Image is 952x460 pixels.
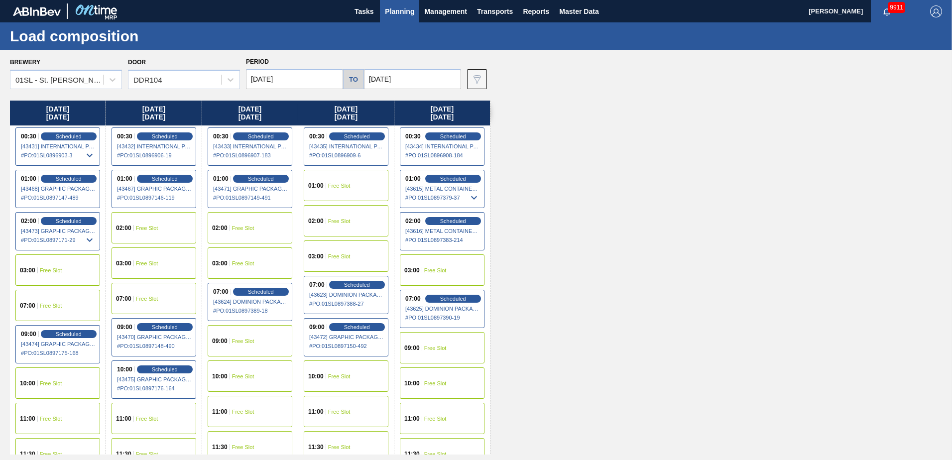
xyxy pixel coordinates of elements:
[117,186,192,192] span: [43467] GRAPHIC PACKAGING INTERNATIONA - 0008221069
[308,444,324,450] span: 11:30
[10,30,187,42] h1: Load composition
[136,260,158,266] span: Free Slot
[40,267,62,273] span: Free Slot
[116,451,131,457] span: 11:30
[56,218,82,224] span: Scheduled
[117,334,192,340] span: [43470] GRAPHIC PACKAGING INTERNATIONA - 0008221069
[202,101,298,125] div: [DATE] [DATE]
[405,306,480,312] span: [43625] DOMINION PACKAGING, INC. - 0008325026
[248,133,274,139] span: Scheduled
[212,373,228,379] span: 10:00
[117,133,132,139] span: 00:30
[344,133,370,139] span: Scheduled
[213,305,288,317] span: # PO : 01SL0897389-18
[344,324,370,330] span: Scheduled
[405,312,480,324] span: # PO : 01SL0897390-19
[212,409,228,415] span: 11:00
[21,143,96,149] span: [43431] INTERNATIONAL PAPER COMPANY - 0008219781
[21,186,96,192] span: [43468] GRAPHIC PACKAGING INTERNATIONA - 0008221069
[128,59,146,66] label: Door
[56,331,82,337] span: Scheduled
[116,296,131,302] span: 07:00
[404,451,420,457] span: 11:30
[213,186,288,192] span: [43471] GRAPHIC PACKAGING INTERNATIONA - 0008221069
[21,341,96,347] span: [43474] GRAPHIC PACKAGING INTERNATIONA - 0008221069
[328,409,351,415] span: Free Slot
[353,5,375,17] span: Tasks
[405,143,480,149] span: [43434] INTERNATIONAL PAPER COMPANY - 0008219781
[213,289,229,295] span: 07:00
[213,149,288,161] span: # PO : 01SL0896907-183
[117,176,132,182] span: 01:00
[248,289,274,295] span: Scheduled
[117,366,132,372] span: 10:00
[117,340,192,352] span: # PO : 01SL0897148-490
[523,5,549,17] span: Reports
[344,282,370,288] span: Scheduled
[309,292,384,298] span: [43623] DOMINION PACKAGING, INC. - 0008325026
[424,416,447,422] span: Free Slot
[232,373,254,379] span: Free Slot
[232,260,254,266] span: Free Slot
[56,133,82,139] span: Scheduled
[40,303,62,309] span: Free Slot
[405,176,421,182] span: 01:00
[477,5,513,17] span: Transports
[116,225,131,231] span: 02:00
[21,149,96,161] span: # PO : 01SL0896903-3
[21,347,96,359] span: # PO : 01SL0897175-168
[136,451,158,457] span: Free Slot
[440,218,466,224] span: Scheduled
[440,133,466,139] span: Scheduled
[21,228,96,234] span: [43473] GRAPHIC PACKAGING INTERNATIONA - 0008221069
[15,76,104,84] div: 01SL - St. [PERSON_NAME]
[248,176,274,182] span: Scheduled
[21,192,96,204] span: # PO : 01SL0897147-489
[328,218,351,224] span: Free Slot
[213,192,288,204] span: # PO : 01SL0897149-491
[13,7,61,16] img: TNhmsLtSVTkK8tSr43FrP2fwEKptu5GPRR3wAAAABJRU5ErkJggg==
[404,345,420,351] span: 09:00
[424,380,447,386] span: Free Slot
[212,225,228,231] span: 02:00
[309,334,384,340] span: [43472] GRAPHIC PACKAGING INTERNATIONA - 0008221069
[212,444,228,450] span: 11:30
[152,324,178,330] span: Scheduled
[309,282,325,288] span: 07:00
[40,451,62,457] span: Free Slot
[136,296,158,302] span: Free Slot
[40,380,62,386] span: Free Slot
[213,299,288,305] span: [43624] DOMINION PACKAGING, INC. - 0008325026
[308,218,324,224] span: 02:00
[117,143,192,149] span: [43432] INTERNATIONAL PAPER COMPANY - 0008219781
[116,416,131,422] span: 11:00
[117,324,132,330] span: 09:00
[888,2,905,13] span: 9911
[106,101,202,125] div: [DATE] [DATE]
[424,267,447,273] span: Free Slot
[309,143,384,149] span: [43435] INTERNATIONAL PAPER COMPANY - 0008219781
[298,101,394,125] div: [DATE] [DATE]
[559,5,598,17] span: Master Data
[117,192,192,204] span: # PO : 01SL0897146-119
[328,444,351,450] span: Free Slot
[930,5,942,17] img: Logout
[20,267,35,273] span: 03:00
[405,296,421,302] span: 07:00
[405,234,480,246] span: # PO : 01SL0897383-214
[385,5,414,17] span: Planning
[213,143,288,149] span: [43433] INTERNATIONAL PAPER COMPANY - 0008219781
[246,69,343,89] input: mm/dd/yyyy
[308,409,324,415] span: 11:00
[21,133,36,139] span: 00:30
[232,338,254,344] span: Free Slot
[404,416,420,422] span: 11:00
[405,186,480,192] span: [43615] METAL CONTAINER CORPORATION - 0008219743
[328,183,351,189] span: Free Slot
[152,366,178,372] span: Scheduled
[212,338,228,344] span: 09:00
[10,101,106,125] div: [DATE] [DATE]
[136,416,158,422] span: Free Slot
[308,373,324,379] span: 10:00
[56,176,82,182] span: Scheduled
